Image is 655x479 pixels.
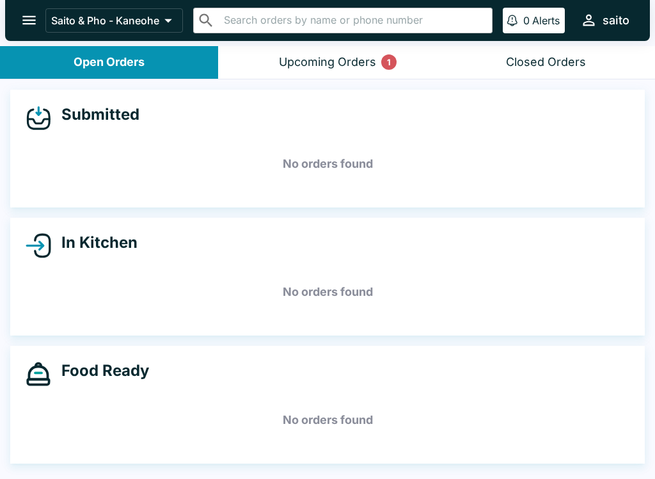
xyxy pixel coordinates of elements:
[45,8,183,33] button: Saito & Pho - Kaneohe
[387,56,391,69] p: 1
[532,14,560,27] p: Alerts
[13,4,45,37] button: open drawer
[603,13,629,28] div: saito
[26,141,629,187] h5: No orders found
[523,14,530,27] p: 0
[51,105,139,124] h4: Submitted
[26,269,629,315] h5: No orders found
[506,55,586,70] div: Closed Orders
[51,233,138,252] h4: In Kitchen
[51,14,159,27] p: Saito & Pho - Kaneohe
[575,6,635,34] button: saito
[74,55,145,70] div: Open Orders
[220,12,487,29] input: Search orders by name or phone number
[279,55,376,70] div: Upcoming Orders
[51,361,149,380] h4: Food Ready
[26,397,629,443] h5: No orders found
